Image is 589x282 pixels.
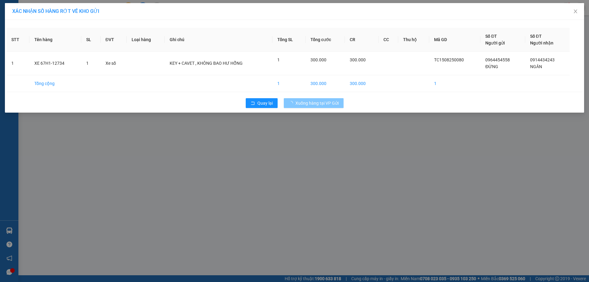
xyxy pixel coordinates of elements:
[277,57,280,62] span: 1
[170,61,243,66] span: KEY + CAVET , KHÔNG BAO HƯ HỔNG
[29,28,81,52] th: Tên hàng
[101,28,127,52] th: ĐVT
[29,75,81,92] td: Tổng cộng
[345,75,378,92] td: 300.000
[573,9,578,14] span: close
[306,75,345,92] td: 300.000
[272,28,306,52] th: Tổng SL
[6,28,29,52] th: STT
[567,3,584,20] button: Close
[530,34,542,39] span: Số ĐT
[350,57,366,62] span: 300.000
[251,101,255,106] span: rollback
[29,52,81,75] td: XE 67H1-12734
[81,28,100,52] th: SL
[345,28,378,52] th: CR
[429,75,481,92] td: 1
[6,52,29,75] td: 1
[295,100,339,106] span: Xuống hàng tại VP Gửi
[485,64,498,69] span: ĐỪNG
[485,34,497,39] span: Số ĐT
[284,98,344,108] button: Xuống hàng tại VP Gửi
[101,52,127,75] td: Xe số
[530,64,542,69] span: NGÂN
[485,57,510,62] span: 0964454558
[485,41,505,45] span: Người gửi
[86,61,89,66] span: 1
[12,8,99,14] span: XÁC NHẬN SỐ HÀNG RỚT VỀ KHO GỬI
[306,28,345,52] th: Tổng cước
[246,98,278,108] button: rollbackQuay lại
[272,75,306,92] td: 1
[398,28,429,52] th: Thu hộ
[289,101,295,105] span: loading
[379,28,398,52] th: CC
[165,28,272,52] th: Ghi chú
[530,41,553,45] span: Người nhận
[127,28,164,52] th: Loại hàng
[434,57,464,62] span: TC1508250080
[257,100,273,106] span: Quay lại
[310,57,326,62] span: 300.000
[530,57,555,62] span: 0914434243
[429,28,481,52] th: Mã GD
